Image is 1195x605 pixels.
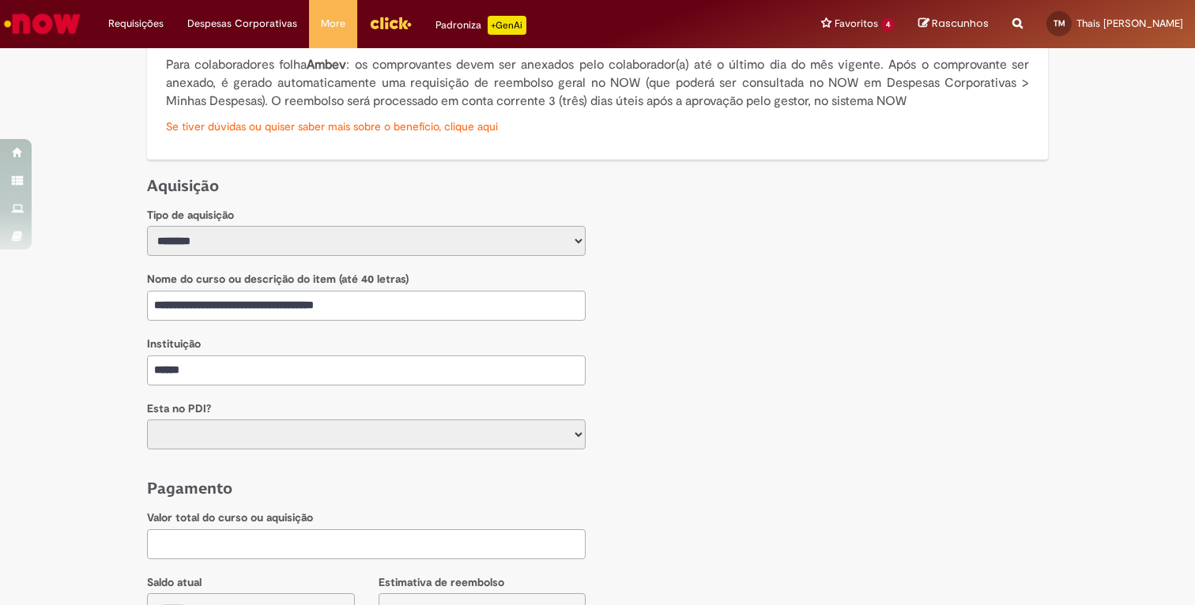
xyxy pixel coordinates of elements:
[147,336,586,352] p: Instituição
[108,16,164,32] span: Requisições
[187,16,297,32] span: Despesas Corporativas
[881,18,895,32] span: 4
[147,510,586,526] p: Valor total do curso ou aquisição
[166,119,498,133] a: Se tiver dúvidas ou quiser saber mais sobre o benefício, clique aqui
[147,401,586,417] p: Esta no PDI?
[147,272,586,287] p: Nome do curso ou descrição do item (até 40 letras)
[932,16,989,31] span: Rascunhos
[1054,18,1065,28] span: TM
[307,57,346,73] strong: Ambev
[147,575,355,591] p: Saldo atual
[435,16,526,35] div: Padroniza
[835,16,878,32] span: Favoritos
[369,11,412,35] img: click_logo_yellow_360x200.png
[147,208,586,224] p: Tipo de aquisição
[147,175,1048,197] h1: Aquisição
[488,16,526,35] p: +GenAi
[379,575,586,591] p: Estimativa de reembolso
[321,16,345,32] span: More
[1076,17,1183,30] span: Thais [PERSON_NAME]
[166,56,1029,111] p: Para colaboradores folha : os comprovantes devem ser anexados pelo colaborador(a) até o último di...
[918,17,989,32] a: Rascunhos
[147,478,1048,499] h1: Pagamento
[2,8,83,39] img: ServiceNow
